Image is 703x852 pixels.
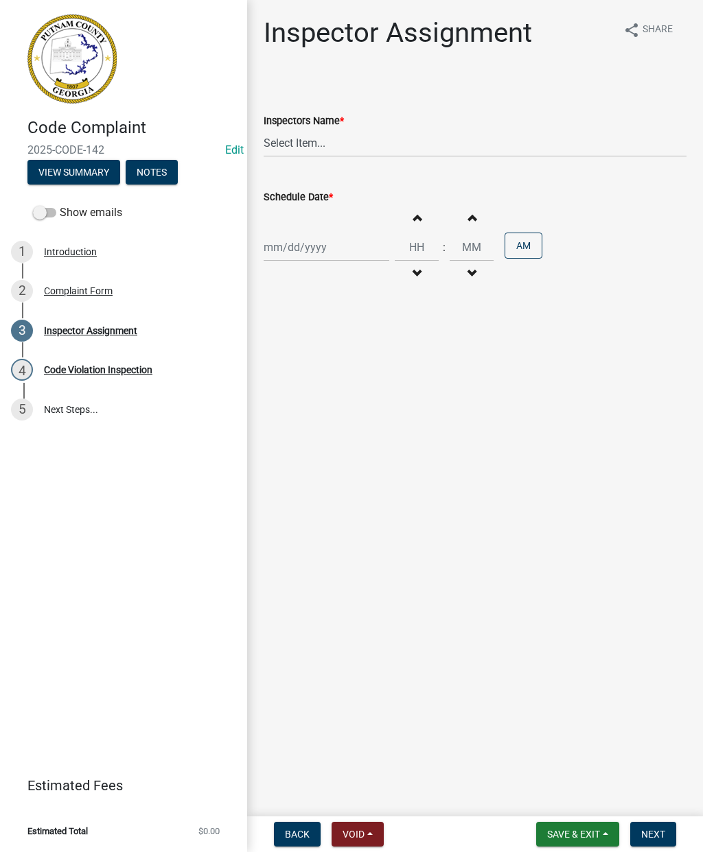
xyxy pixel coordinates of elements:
[264,117,344,126] label: Inspectors Name
[225,143,244,156] a: Edit
[612,16,684,43] button: shareShare
[33,204,122,221] label: Show emails
[126,160,178,185] button: Notes
[44,365,152,375] div: Code Violation Inspection
[11,280,33,302] div: 2
[44,326,137,335] div: Inspector Assignment
[44,247,97,257] div: Introduction
[630,822,676,847] button: Next
[641,829,665,840] span: Next
[27,118,236,138] h4: Code Complaint
[332,822,384,847] button: Void
[27,14,117,104] img: Putnam County, Georgia
[27,167,120,178] wm-modal-confirm: Summary
[439,239,450,256] div: :
[395,233,439,261] input: Hours
[27,143,220,156] span: 2025-CODE-142
[11,320,33,342] div: 3
[623,22,640,38] i: share
[27,827,88,836] span: Estimated Total
[274,822,321,847] button: Back
[44,286,113,296] div: Complaint Form
[450,233,494,261] input: Minutes
[264,193,333,202] label: Schedule Date
[27,160,120,185] button: View Summary
[264,233,389,261] input: mm/dd/yyyy
[505,233,542,259] button: AM
[547,829,600,840] span: Save & Exit
[11,772,225,799] a: Estimated Fees
[11,359,33,381] div: 4
[11,241,33,263] div: 1
[264,16,532,49] h1: Inspector Assignment
[225,143,244,156] wm-modal-confirm: Edit Application Number
[11,399,33,421] div: 5
[198,827,220,836] span: $0.00
[126,167,178,178] wm-modal-confirm: Notes
[536,822,619,847] button: Save & Exit
[285,829,310,840] span: Back
[343,829,365,840] span: Void
[643,22,673,38] span: Share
